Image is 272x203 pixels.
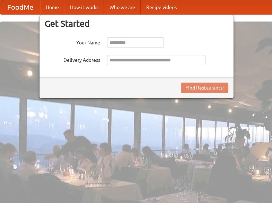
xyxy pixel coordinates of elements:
[45,18,228,29] h3: Get Started
[45,55,100,64] label: Delivery Address
[40,0,64,14] a: Home
[181,83,228,93] button: Find Restaurants!
[45,37,100,46] label: Your Name
[141,0,182,14] a: Recipe videos
[0,0,40,14] a: FoodMe
[64,0,104,14] a: How it works
[104,0,141,14] a: Who we are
